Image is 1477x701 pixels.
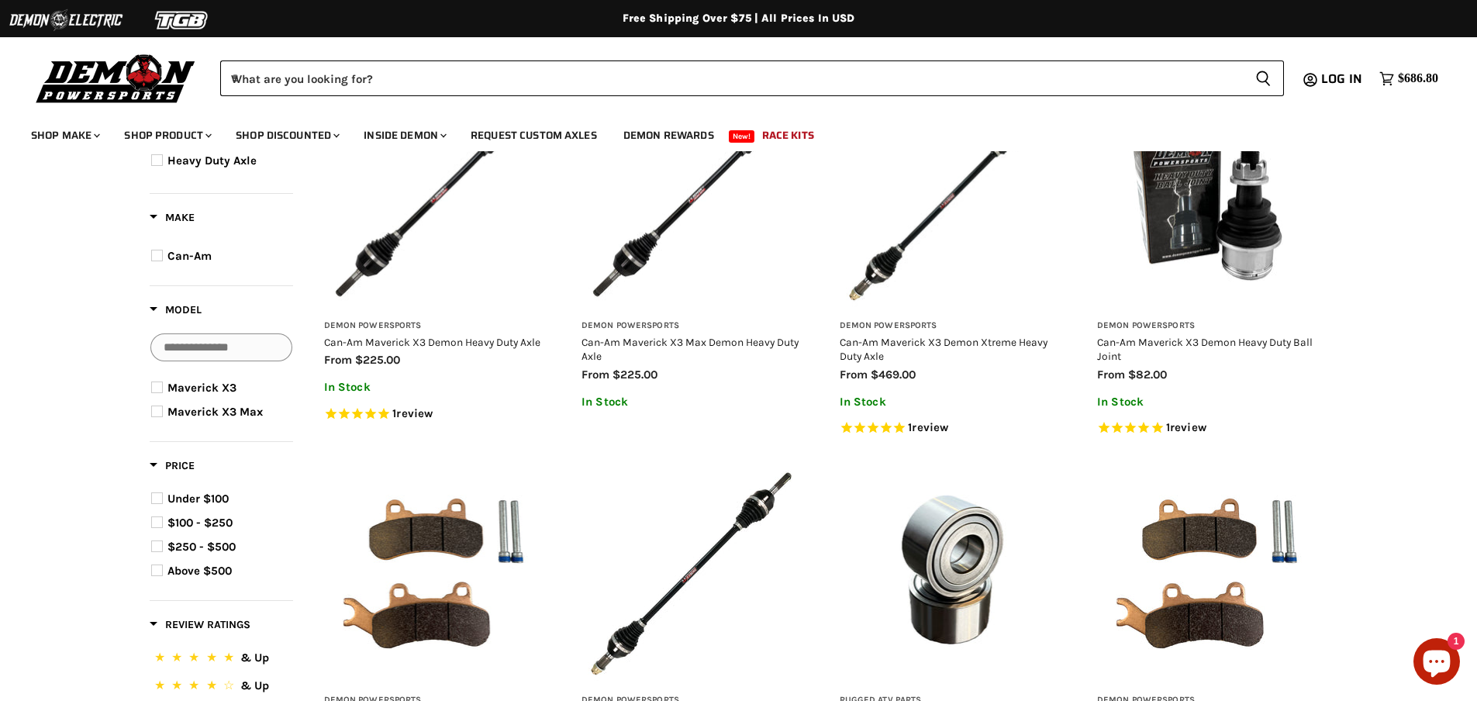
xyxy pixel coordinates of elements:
[151,648,292,671] button: 5 Stars.
[581,336,799,362] a: Can-Am Maverick X3 Max Demon Heavy Duty Axle
[150,210,195,230] button: Filter by Make
[150,302,202,322] button: Filter by Model
[613,368,657,382] span: $225.00
[1097,320,1317,332] h3: Demon Powersports
[31,50,201,105] img: Demon Powersports
[150,458,195,478] button: Filter by Price
[151,676,292,699] button: 4 Stars.
[167,492,229,506] span: Under $100
[1097,90,1317,309] img: Can-Am Maverick X3 Demon Heavy Duty Ball Joint
[1097,368,1125,382] span: from
[352,119,456,151] a: Inside Demon
[8,5,124,35] img: Demon Electric Logo 2
[581,320,801,332] h3: Demon Powersports
[1097,336,1313,362] a: Can-Am Maverick X3 Demon Heavy Duty Ball Joint
[1409,638,1465,689] inbox-online-store-chat: Shopify online store chat
[612,119,726,151] a: Demon Rewards
[324,320,544,332] h3: Demon Powersports
[840,336,1047,362] a: Can-Am Maverick X3 Demon Xtreme Heavy Duty Axle
[1321,69,1362,88] span: Log in
[1166,420,1206,434] span: 1 reviews
[19,119,109,151] a: Shop Make
[908,420,948,434] span: 1 reviews
[355,353,400,367] span: $225.00
[871,368,916,382] span: $469.00
[1372,67,1446,90] a: $686.80
[581,464,801,683] img: Can-Am Maverick X3 Max Demon Xtreme Heavy Duty Axle
[1097,395,1317,409] p: In Stock
[1128,368,1167,382] span: $82.00
[324,90,544,309] img: Can-Am Maverick X3 Demon Heavy Duty Axle
[324,381,544,394] p: In Stock
[324,336,540,348] a: Can-Am Maverick X3 Demon Heavy Duty Axle
[167,564,232,578] span: Above $500
[224,119,349,151] a: Shop Discounted
[396,406,433,420] span: review
[751,119,826,151] a: Race Kits
[1243,60,1284,96] button: Search
[840,368,868,382] span: from
[19,113,1434,151] ul: Main menu
[1170,420,1206,434] span: review
[150,211,195,224] span: Make
[1097,420,1317,437] span: Rated 5.0 out of 5 stars 1 reviews
[324,406,544,423] span: Rated 5.0 out of 5 stars 1 reviews
[150,303,202,316] span: Model
[581,90,801,309] img: Can-Am Maverick X3 Max Demon Heavy Duty Axle
[840,90,1059,309] img: Can-Am Maverick X3 Demon Xtreme Heavy Duty Axle
[324,464,544,683] img: Can-Am Maverick X3 Max Demon Sintered Brake Pads
[220,60,1243,96] input: When autocomplete results are available use up and down arrows to review and enter to select
[167,405,263,419] span: Maverick X3 Max
[912,420,948,434] span: review
[150,333,292,361] input: Search Options
[324,353,352,367] span: from
[581,368,609,382] span: from
[167,154,257,167] span: Heavy Duty Axle
[150,618,250,631] span: Review Ratings
[119,12,1359,26] div: Free Shipping Over $75 | All Prices In USD
[459,119,609,151] a: Request Custom Axles
[167,516,233,530] span: $100 - $250
[840,464,1059,683] img: Can-Am Maverick X3 Rugged Wheel Bearing
[167,540,236,554] span: $250 - $500
[167,381,236,395] span: Maverick X3
[112,119,221,151] a: Shop Product
[1097,464,1317,683] img: Can-Am Maverick X3 Demon Sintered Brake Pads
[1314,72,1372,86] a: Log in
[581,395,801,409] p: In Stock
[729,130,755,143] span: New!
[840,420,1059,437] span: Rated 5.0 out of 5 stars 1 reviews
[220,60,1284,96] form: Product
[150,459,195,472] span: Price
[167,249,212,263] span: Can-Am
[150,617,250,637] button: Filter by Review Ratings
[124,5,240,35] img: TGB Logo 2
[840,395,1059,409] p: In Stock
[392,406,433,420] span: 1 reviews
[240,651,269,665] span: & Up
[1398,71,1438,86] span: $686.80
[840,320,1059,332] h3: Demon Powersports
[240,679,269,692] span: & Up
